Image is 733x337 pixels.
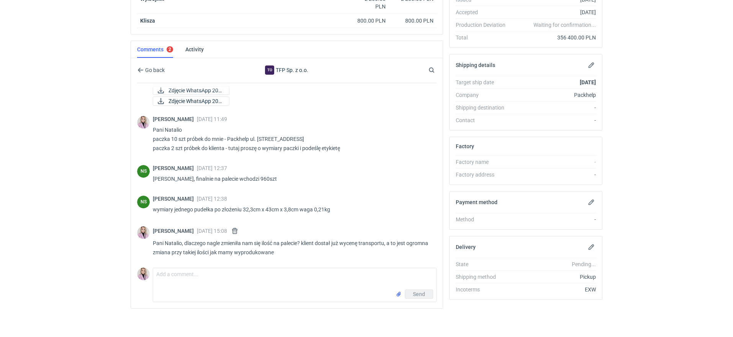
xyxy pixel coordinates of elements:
h2: Factory [456,143,474,149]
span: Go back [144,67,165,73]
div: Zdjęcie WhatsApp 2025-09-08 o 11.18.20_87ba2dac.jpg [153,86,229,95]
div: EXW [512,286,596,293]
div: State [456,260,512,268]
div: Contact [456,116,512,124]
div: Packhelp [512,91,596,99]
span: [PERSON_NAME] [153,228,197,234]
div: TFP Sp. z o.o. [265,65,274,75]
a: Comments2 [137,41,173,58]
div: 800.00 PLN [353,17,386,25]
div: Accepted [456,8,512,16]
div: Zdjęcie WhatsApp 2025-09-08 o 11.18.21_534d7508.jpg [153,97,229,106]
strong: Klisza [140,18,155,24]
div: Shipping destination [456,104,512,111]
div: - [512,104,596,111]
div: Natalia Stępak [137,196,150,208]
div: Method [456,216,512,223]
div: Total [456,34,512,41]
button: Edit shipping details [587,61,596,70]
input: Search [427,65,452,75]
div: - [512,116,596,124]
button: Edit payment method [587,198,596,207]
em: Pending... [572,261,596,267]
figcaption: NS [137,196,150,208]
span: [DATE] 12:37 [197,165,227,171]
p: wymiary jednego pudełka po złożeniu 32,3cm x 43cm x 3,8cm waga 0,21kg [153,205,430,214]
button: Go back [137,65,165,75]
img: Klaudia Wiśniewska [137,268,150,280]
p: [PERSON_NAME], finalnie na palecie wchodzi 960szt [153,174,430,183]
button: Send [405,290,433,299]
span: [PERSON_NAME] [153,165,197,171]
div: - [512,171,596,178]
span: Zdjęcie WhatsApp 202... [169,86,223,95]
strong: [DATE] [580,79,596,85]
p: Pani Natalio, dlaczego nagle zmieniła nam się ilość na palecie? klient dostał już wycenę transpor... [153,239,430,257]
div: 2 [169,47,171,52]
span: [DATE] 15:08 [197,228,227,234]
figcaption: To [265,65,274,75]
div: - [512,216,596,223]
a: Activity [185,41,204,58]
a: Zdjęcie WhatsApp 202... [153,86,229,95]
img: Klaudia Wiśniewska [137,226,150,239]
div: Target ship date [456,79,512,86]
span: [PERSON_NAME] [153,196,197,202]
span: [PERSON_NAME] [153,116,197,122]
div: Factory name [456,158,512,166]
span: Send [413,291,425,297]
em: Waiting for confirmation... [533,21,596,29]
div: 800.00 PLN [392,17,434,25]
div: - [512,158,596,166]
h2: Payment method [456,199,497,205]
div: Production Deviation [456,21,512,29]
div: [DATE] [512,8,596,16]
img: Klaudia Wiśniewska [137,116,150,129]
div: Natalia Stępak [137,165,150,178]
p: Pani Natalio paczka 10 szt próbek do mnie - Packhelp ul. [STREET_ADDRESS] paczka 2 szt próbek do ... [153,125,430,153]
div: Shipping method [456,273,512,281]
div: Factory address [456,171,512,178]
h2: Delivery [456,244,476,250]
div: TFP Sp. z o.o. [224,65,350,75]
div: 356 400.00 PLN [512,34,596,41]
span: Zdjęcie WhatsApp 202... [169,97,223,105]
figcaption: NS [137,165,150,178]
h2: Shipping details [456,62,495,68]
span: [DATE] 12:38 [197,196,227,202]
span: [DATE] 11:49 [197,116,227,122]
a: Zdjęcie WhatsApp 202... [153,97,229,106]
button: Edit delivery details [587,242,596,252]
div: Incoterms [456,286,512,293]
div: Pickup [512,273,596,281]
div: Company [456,91,512,99]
